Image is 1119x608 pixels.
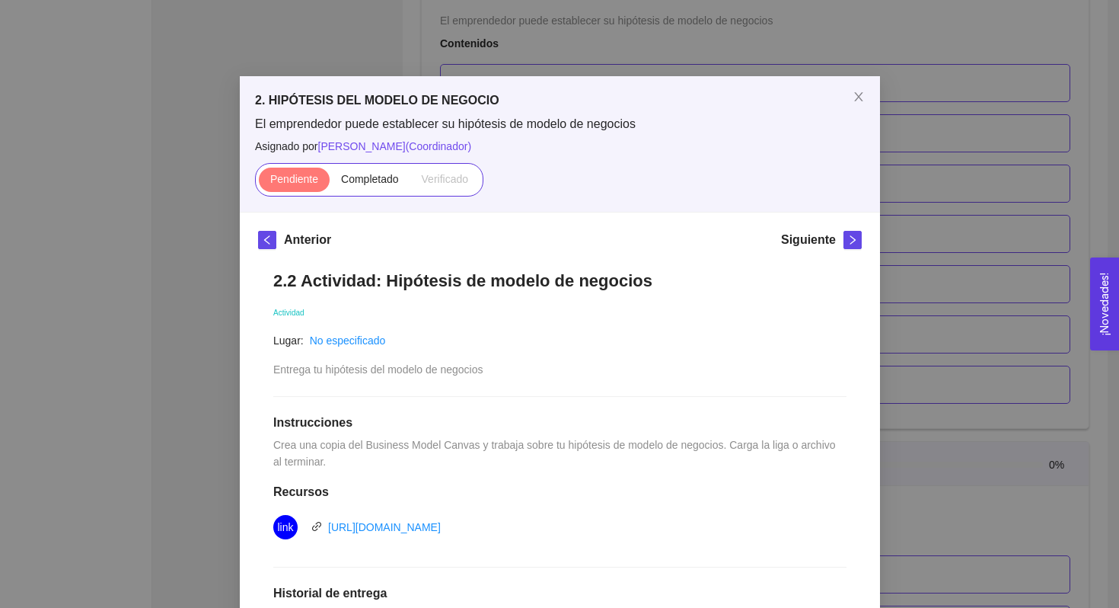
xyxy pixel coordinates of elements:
[273,586,846,601] h1: Historial de entrega
[255,91,865,110] h5: 2. HIPÓTESIS DEL MODELO DE NEGOCIO
[273,270,846,291] h1: 2.2 Actividad: Hipótesis de modelo de negocios
[837,76,880,119] button: Close
[273,485,846,500] h1: Recursos
[277,515,293,539] span: link
[317,140,471,152] span: [PERSON_NAME] ( Coordinador )
[1090,258,1119,350] button: Open Feedback Widget
[328,521,441,533] a: [URL][DOMAIN_NAME]
[273,363,483,376] span: Entrega tu hipótesis del modelo de negocios
[843,231,862,249] button: right
[853,91,865,103] span: close
[273,309,304,317] span: Actividad
[273,439,838,468] span: Crea una copia del Business Model Canvas y trabaja sobre tu hipótesis de modelo de negocios. Carg...
[780,231,835,249] h5: Siguiente
[259,235,276,245] span: left
[269,173,317,185] span: Pendiente
[255,138,865,155] span: Asignado por
[844,235,861,245] span: right
[421,173,467,185] span: Verificado
[341,173,399,185] span: Completado
[309,334,385,347] a: No especificado
[258,231,276,249] button: left
[273,415,846,430] h1: Instrucciones
[311,521,322,532] span: link
[273,332,304,349] article: Lugar:
[255,116,865,133] span: El emprendedor puede establecer su hipótesis de modelo de negocios
[284,231,331,249] h5: Anterior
